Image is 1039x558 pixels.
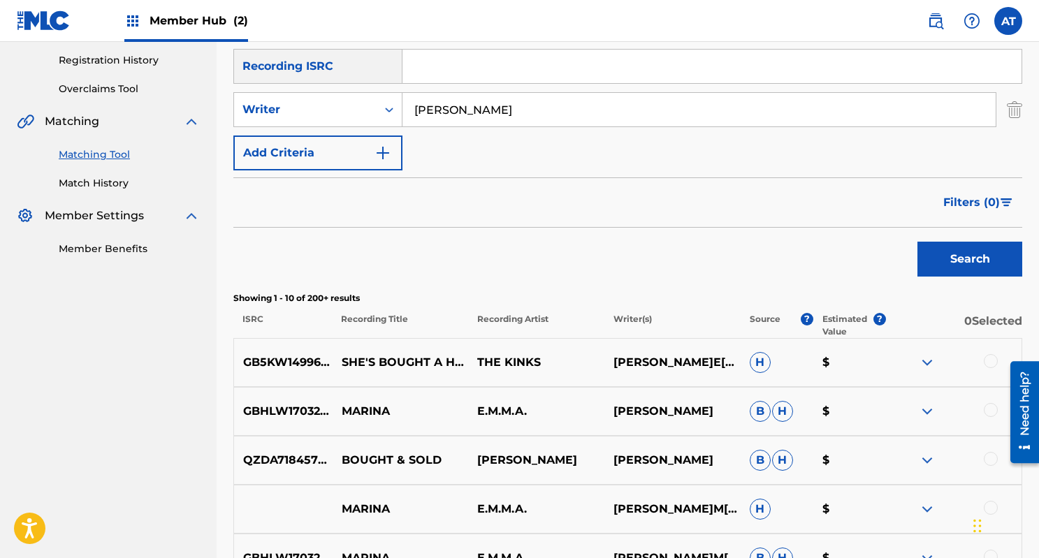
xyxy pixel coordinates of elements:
[935,185,1022,220] button: Filters (0)
[919,354,936,371] img: expand
[1001,198,1012,207] img: filter
[233,313,332,338] p: ISRC
[332,501,468,517] p: MARINA
[468,403,604,420] p: E.M.M.A.
[17,113,34,130] img: Matching
[124,13,141,29] img: Top Rightsholders
[917,242,1022,277] button: Search
[468,452,604,469] p: [PERSON_NAME]
[332,313,468,338] p: Recording Title
[604,313,741,338] p: Writer(s)
[468,354,604,371] p: THE KINKS
[873,313,886,325] span: ?
[922,7,950,35] a: Public Search
[332,403,468,420] p: MARINA
[813,403,885,420] p: $
[604,354,741,371] p: [PERSON_NAME]E[PERSON_NAME] THE KINKS
[943,194,1000,211] span: Filters ( 0 )
[375,145,391,161] img: 9d2ae6d4665cec9f34b9.svg
[750,401,771,422] span: B
[1000,356,1039,469] iframe: Resource Center
[150,13,248,29] span: Member Hub
[59,242,200,256] a: Member Benefits
[604,501,741,517] p: [PERSON_NAME]M[PERSON_NAME]ES
[242,101,368,118] div: Writer
[234,403,332,420] p: GBHLW1703201
[822,313,873,338] p: Estimated Value
[59,147,200,162] a: Matching Tool
[958,7,986,35] div: Help
[233,14,248,27] span: (2)
[17,207,34,224] img: Member Settings
[750,450,771,471] span: B
[45,207,144,224] span: Member Settings
[772,450,793,471] span: H
[604,452,741,469] p: [PERSON_NAME]
[468,313,604,338] p: Recording Artist
[59,82,200,96] a: Overclaims Tool
[45,113,99,130] span: Matching
[59,176,200,191] a: Match History
[919,452,936,469] img: expand
[233,6,1022,284] form: Search Form
[750,499,771,520] span: H
[813,354,885,371] p: $
[59,53,200,68] a: Registration History
[886,313,1022,338] p: 0 Selected
[969,491,1039,558] iframe: Chat Widget
[17,10,71,31] img: MLC Logo
[468,501,604,517] p: E.M.M.A.
[183,207,200,224] img: expand
[604,403,741,420] p: [PERSON_NAME]
[1007,92,1022,127] img: Delete Criterion
[234,354,332,371] p: GB5KW1499630
[233,292,1022,304] p: Showing 1 - 10 of 200+ results
[919,403,936,420] img: expand
[964,13,980,29] img: help
[234,452,332,469] p: QZDA71845778
[801,313,813,325] span: ?
[973,505,982,547] div: Drag
[332,354,468,371] p: SHE'S BOUGHT A HAT LIKE PRINCESS [PERSON_NAME] (STEREO) [2014 REMASTERED VERSION]
[750,352,771,373] span: H
[332,452,468,469] p: BOUGHT & SOLD
[927,13,944,29] img: search
[772,401,793,422] span: H
[183,113,200,130] img: expand
[750,313,780,338] p: Source
[233,135,402,170] button: Add Criteria
[813,452,885,469] p: $
[919,501,936,517] img: expand
[994,7,1022,35] div: User Menu
[813,501,885,517] p: $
